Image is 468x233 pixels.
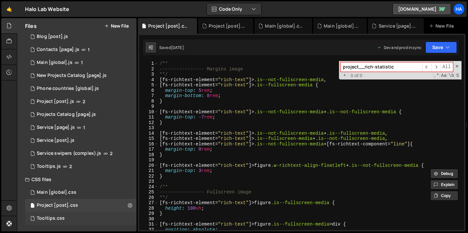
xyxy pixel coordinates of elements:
div: Main [global].js [324,23,359,29]
button: Save [425,42,457,53]
div: 826/7934.js [25,134,136,147]
div: 30 [139,216,158,222]
div: Project [post].js [209,23,245,29]
div: 25 [139,190,158,195]
span: 2 [83,99,85,104]
div: 826/8793.js [25,147,136,160]
div: Main [global].css [265,23,304,29]
div: Halo Lab Website [25,5,70,13]
div: 24 [139,184,158,190]
div: 21 [139,168,158,174]
div: 4 [139,77,158,83]
div: 10 [139,109,158,115]
span: 2 [110,151,112,156]
div: Contacts [page].js [37,47,79,53]
div: 13 [139,125,158,131]
div: 20 [139,163,158,168]
span: 2 [69,164,72,169]
div: 26 [139,195,158,201]
div: 826/1551.js [25,43,136,56]
span: 1 [81,60,83,65]
button: Debug [430,169,458,178]
div: Project [post].js [37,99,74,104]
div: Dev and prod in sync [377,45,422,50]
div: Tooltips.js [37,164,61,169]
span: ​ [431,62,440,72]
span: Toggle Replace mode [341,72,348,79]
div: Project [post].css [148,23,189,29]
div: 826/8916.js [25,95,136,108]
div: 19 [139,157,158,163]
div: New File [429,23,456,29]
div: 14 [139,131,158,136]
div: 826/9226.css [25,199,136,212]
div: Projects Catalog [page].js [37,112,96,117]
div: 826/1521.js [25,56,136,69]
div: 9 [139,104,158,109]
div: 3 [139,72,158,77]
div: 826/3363.js [25,30,136,43]
div: 29 [139,211,158,216]
div: 15 [139,136,158,141]
button: Code Only [207,3,261,15]
div: 2 [139,67,158,72]
button: Explain [430,180,458,190]
a: 🤙 [1,1,17,17]
div: New Projects Catalog [page].js [37,73,107,79]
span: ​ [422,62,431,72]
input: Search for [341,62,422,72]
span: 1 [83,125,85,130]
div: 826/45771.js [25,69,136,82]
div: 1 [139,61,158,67]
div: 826/10500.js [25,121,136,134]
div: Service [page].js [379,23,416,29]
div: 7 [139,93,158,99]
div: [DATE] [171,45,184,50]
button: New File [104,23,129,29]
span: 0 of 0 [348,73,365,79]
div: Service swipers (complex).js [37,151,101,156]
div: Tooltips.css [37,215,65,221]
div: Project [post].css [37,202,78,208]
div: 27 [139,200,158,206]
div: 32 [139,227,158,233]
div: Saved [159,45,184,50]
div: 826/18329.js [25,160,136,173]
span: Search In Selection [455,72,460,79]
a: [DOMAIN_NAME] [393,3,451,15]
div: 826/10093.js [25,108,136,121]
div: 22 [139,174,158,179]
div: 11 [139,115,158,120]
div: 8 [139,99,158,104]
div: 28 [139,206,158,211]
div: 826/24828.js [25,82,136,95]
button: Copy [430,191,458,201]
div: Main [global].css [37,190,76,195]
div: Blog [post].js [37,34,68,40]
div: 16 [139,141,158,147]
div: Main [global].js [37,60,72,66]
span: 1 [88,47,90,52]
h2: Files [25,22,37,30]
div: 17 [139,147,158,152]
div: 6 [139,88,158,93]
div: Service [page].js [37,125,75,130]
div: 12 [139,120,158,126]
div: 5 [139,82,158,88]
div: Phone countries [global].js [37,86,99,92]
span: Whole Word Search [448,72,455,79]
div: 826/18335.css [25,212,136,225]
div: 31 [139,222,158,227]
div: 18 [139,152,158,158]
div: 826/3053.css [25,186,136,199]
div: Service [post].js [37,138,74,143]
span: RegExp Search [433,72,440,79]
a: Ha [453,3,465,15]
span: Alt-Enter [440,62,453,72]
span: CaseSensitive Search [440,72,447,79]
div: 23 [139,179,158,184]
div: CSS files [17,173,136,186]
